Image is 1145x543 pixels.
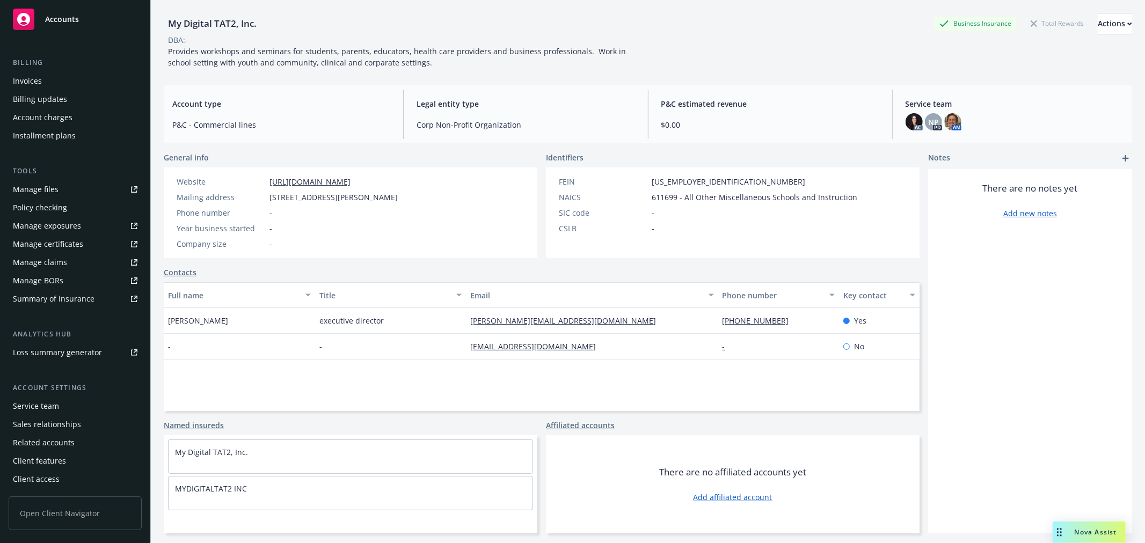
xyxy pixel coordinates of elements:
div: CSLB [559,223,647,234]
div: Manage exposures [13,217,81,234]
span: Corp Non-Profit Organization [417,119,635,130]
div: Full name [168,290,299,301]
div: Billing [9,57,142,68]
span: [STREET_ADDRESS][PERSON_NAME] [269,192,398,203]
a: Client features [9,452,142,469]
span: - [652,207,654,218]
a: Manage claims [9,254,142,271]
div: Summary of insurance [13,290,94,307]
a: Account charges [9,109,142,126]
a: - [723,341,734,351]
div: FEIN [559,176,647,187]
button: Actions [1098,13,1132,34]
div: DBA: - [168,34,188,46]
div: Company size [177,238,265,250]
a: Installment plans [9,127,142,144]
a: Service team [9,398,142,415]
span: - [269,223,272,234]
div: Service team [13,398,59,415]
a: add [1119,152,1132,165]
a: Client access [9,471,142,488]
span: - [269,207,272,218]
button: Full name [164,282,315,308]
button: Phone number [718,282,839,308]
span: P&C - Commercial lines [172,119,390,130]
div: Website [177,176,265,187]
a: Manage certificates [9,236,142,253]
a: MYDIGITALTAT2 INC [175,483,247,494]
div: Title [319,290,450,301]
div: Business Insurance [934,17,1017,30]
button: Title [315,282,466,308]
span: [US_EMPLOYER_IDENTIFICATION_NUMBER] [652,176,805,187]
div: Related accounts [13,434,75,451]
div: Billing updates [13,91,67,108]
a: Manage exposures [9,217,142,234]
a: Manage files [9,181,142,198]
div: My Digital TAT2, Inc. [164,17,261,31]
div: Email [470,290,702,301]
span: General info [164,152,209,163]
span: executive director [319,315,384,326]
div: Total Rewards [1025,17,1089,30]
span: Identifiers [546,152,584,163]
a: Related accounts [9,434,142,451]
img: photo [906,113,923,130]
span: $0.00 [661,119,879,130]
span: Legal entity type [417,98,635,109]
button: Nova Assist [1053,522,1126,543]
span: - [319,341,322,352]
a: [PERSON_NAME][EMAIL_ADDRESS][DOMAIN_NAME] [470,315,665,326]
span: Notes [928,152,950,165]
a: [PHONE_NUMBER] [723,315,798,326]
span: NP [928,116,939,128]
div: Analytics hub [9,329,142,340]
span: Yes [854,315,866,326]
div: NAICS [559,192,647,203]
a: Billing updates [9,91,142,108]
span: 611699 - All Other Miscellaneous Schools and Instruction [652,192,857,203]
div: Client features [13,452,66,469]
div: Phone number [177,207,265,218]
a: Accounts [9,4,142,34]
span: Nova Assist [1075,527,1117,537]
a: Sales relationships [9,416,142,433]
a: Invoices [9,72,142,90]
div: Client access [13,471,60,488]
span: P&C estimated revenue [661,98,879,109]
span: Provides workshops and seminars for students, parents, educators, health care providers and busin... [168,46,628,68]
span: There are no affiliated accounts yet [659,466,806,479]
a: Summary of insurance [9,290,142,307]
div: Tools [9,166,142,177]
span: - [652,223,654,234]
div: Account settings [9,383,142,393]
div: Loss summary generator [13,344,102,361]
img: photo [944,113,961,130]
div: SIC code [559,207,647,218]
a: [EMAIL_ADDRESS][DOMAIN_NAME] [470,341,604,351]
div: Manage claims [13,254,67,271]
span: No [854,341,864,352]
a: Policy checking [9,199,142,216]
div: Account charges [13,109,72,126]
div: Phone number [723,290,823,301]
span: [PERSON_NAME] [168,315,228,326]
a: My Digital TAT2, Inc. [175,447,248,457]
a: Contacts [164,267,196,278]
div: Drag to move [1053,522,1066,543]
span: Accounts [45,15,79,24]
a: Loss summary generator [9,344,142,361]
a: Add affiliated account [694,491,772,503]
a: [URL][DOMAIN_NAME] [269,177,351,187]
div: Installment plans [13,127,76,144]
span: Service team [906,98,1124,109]
button: Key contact [839,282,920,308]
div: Manage BORs [13,272,63,289]
div: Manage certificates [13,236,83,253]
div: Sales relationships [13,416,81,433]
a: Named insureds [164,420,224,431]
div: Key contact [843,290,903,301]
span: Open Client Navigator [9,496,142,530]
div: Year business started [177,223,265,234]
